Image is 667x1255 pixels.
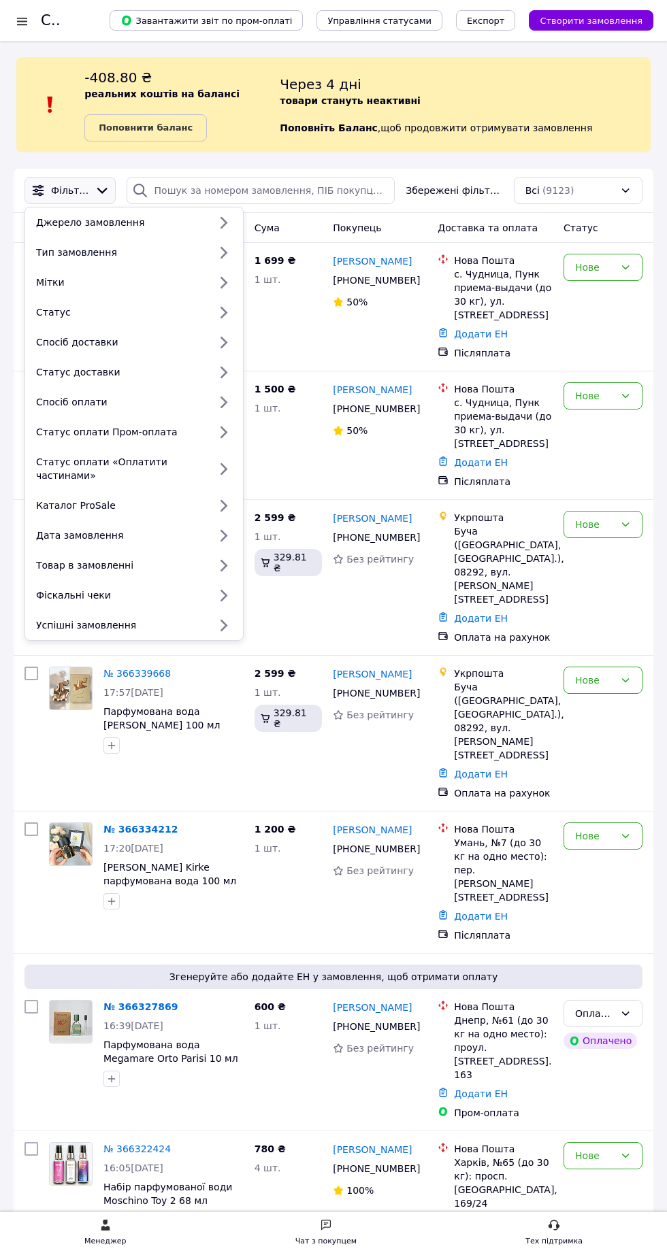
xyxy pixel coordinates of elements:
[333,254,412,268] a: [PERSON_NAME]
[330,399,417,418] div: [PHONE_NUMBER]
[103,843,163,854] span: 17:20[DATE]
[575,388,615,403] div: Нове
[31,425,209,439] div: Статус оплати Пром-оплата
[456,10,516,31] button: Експорт
[31,365,209,379] div: Статус доставки
[50,667,92,709] img: Фото товару
[333,222,381,233] span: Покупець
[330,271,417,290] div: [PHONE_NUMBER]
[454,396,553,450] div: с. Чудница, Пунк приема-выдачи (до 30 кг), ул. [STREET_ADDRESS]
[41,12,179,29] h1: Список замовлень
[280,68,651,141] div: , щоб продовжити отримувати замовлення
[31,395,209,409] div: Спосіб оплати
[438,222,538,233] span: Доставка та оплата
[51,184,89,197] span: Фільтри
[346,554,414,565] span: Без рейтингу
[31,275,209,289] div: Мітки
[255,531,281,542] span: 1 шт.
[31,246,209,259] div: Тип замовлення
[467,16,505,26] span: Експорт
[103,668,171,679] a: № 366339668
[103,1039,238,1077] a: Парфумована вода Megamare Orto Parisi 10 мл пробник
[40,95,61,115] img: :exclamation:
[30,970,637,984] span: Згенеруйте або додайте ЕН у замовлення, щоб отримати оплату
[255,824,296,835] span: 1 200 ₴
[454,267,553,322] div: с. Чудница, Пунк приема-выдачи (до 30 кг), ул. [STREET_ADDRESS]
[454,928,553,942] div: Післяплата
[454,822,553,836] div: Нова Пошта
[103,687,163,698] span: 17:57[DATE]
[346,709,414,720] span: Без рейтингу
[454,254,553,267] div: Нова Пошта
[575,829,615,843] div: Нове
[575,1006,615,1021] div: Оплачено
[50,1001,92,1043] img: Фото товару
[103,862,236,886] a: [PERSON_NAME] Kirke парфумована вода 100 мл
[31,529,209,542] div: Дата замовлення
[333,823,412,837] a: [PERSON_NAME]
[454,631,553,644] div: Оплата на рахунок
[454,329,508,339] a: Додати ЕН
[454,836,553,904] div: Умань, №7 (до 30 кг на одно место): пер. [PERSON_NAME][STREET_ADDRESS]
[255,1020,281,1031] span: 1 шт.
[49,1142,93,1186] a: Фото товару
[515,14,653,25] a: Створити замовлення
[255,843,281,854] span: 1 шт.
[525,184,540,197] span: Всі
[49,822,93,866] a: Фото товару
[333,667,412,681] a: [PERSON_NAME]
[255,255,296,266] span: 1 699 ₴
[542,185,574,196] span: (9123)
[346,865,414,876] span: Без рейтингу
[110,10,303,31] button: Завантажити звіт по пром-оплаті
[255,222,280,233] span: Cума
[454,667,553,680] div: Укрпошта
[454,524,553,606] div: Буча ([GEOGRAPHIC_DATA], [GEOGRAPHIC_DATA].), 08292, вул. [PERSON_NAME][STREET_ADDRESS]
[575,517,615,532] div: Нове
[316,10,442,31] button: Управління статусами
[346,297,368,307] span: 50%
[31,335,209,349] div: Спосіб доставки
[454,1014,553,1082] div: Днепр, №61 (до 30 кг на одно место): проул. [STREET_ADDRESS]. 163
[103,824,178,835] a: № 366334212
[454,1000,553,1014] div: Нова Пошта
[255,687,281,698] span: 1 шт.
[103,706,220,731] a: Парфумована вода [PERSON_NAME] 100 мл
[84,1235,126,1248] div: Менеджер
[333,512,412,525] a: [PERSON_NAME]
[31,305,209,319] div: Статус
[84,114,207,141] a: Поповнити баланс
[255,403,281,414] span: 1 шт.
[31,216,209,229] div: Джерело замовлення
[575,260,615,275] div: Нове
[50,823,92,865] img: Фото товару
[330,1159,417,1178] div: [PHONE_NUMBER]
[333,1143,412,1156] a: [PERSON_NAME]
[295,1235,357,1248] div: Чат з покупцем
[84,88,240,99] b: реальних коштів на балансі
[255,274,281,285] span: 1 шт.
[255,512,296,523] span: 2 599 ₴
[103,1182,232,1206] a: Набір парфумованої води Moschino Toy 2 68 мл
[31,618,209,632] div: Успішні замовлення
[454,769,508,780] a: Додати ЕН
[50,1143,92,1185] img: Фото товару
[346,1043,414,1054] span: Без рейтингу
[333,383,412,397] a: [PERSON_NAME]
[327,16,432,26] span: Управління статусами
[454,511,553,524] div: Укрпошта
[525,1235,583,1248] div: Тех підтримка
[103,1001,178,1012] a: № 366327869
[346,1185,374,1196] span: 100%
[540,16,642,26] span: Створити замовлення
[454,1106,553,1120] div: Пром-оплата
[564,222,598,233] span: Статус
[31,558,209,572] div: Товар в замовленні
[255,1162,281,1173] span: 4 шт.
[280,95,421,106] b: товари стануть неактивні
[255,549,323,576] div: 329.81 ₴
[333,1001,412,1014] a: [PERSON_NAME]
